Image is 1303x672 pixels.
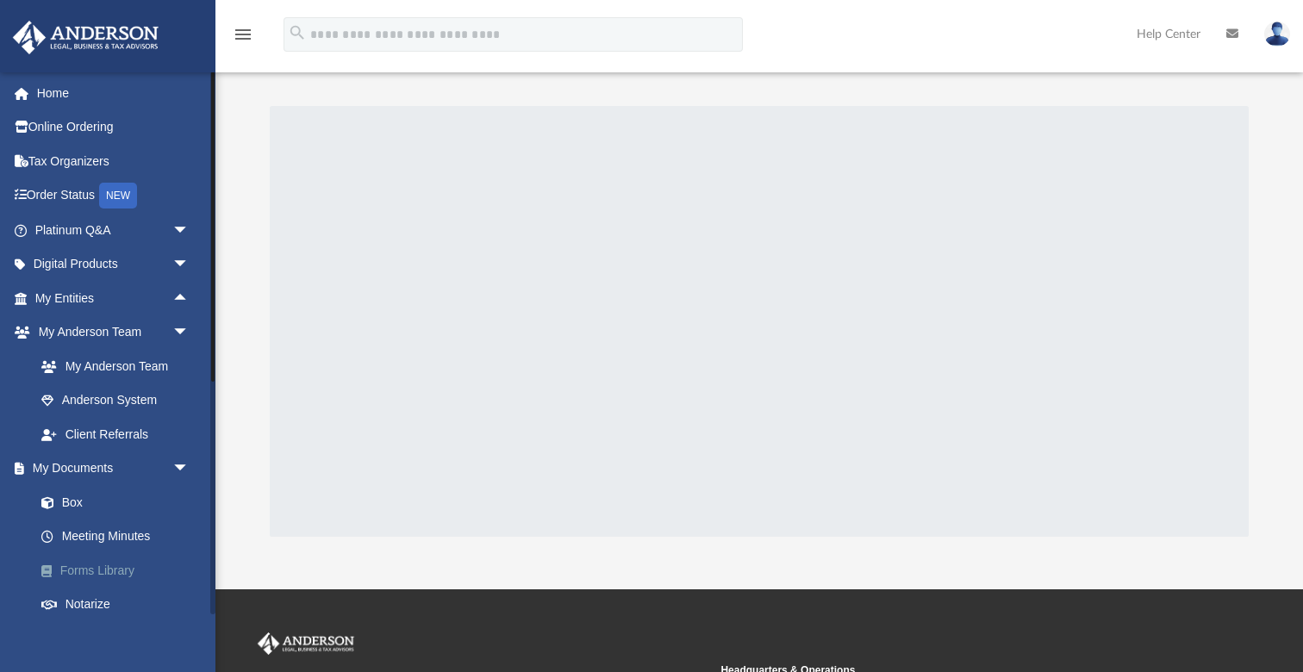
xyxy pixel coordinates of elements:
[233,33,253,45] a: menu
[12,144,215,178] a: Tax Organizers
[12,213,215,247] a: Platinum Q&Aarrow_drop_down
[24,349,198,383] a: My Anderson Team
[24,485,207,520] a: Box
[12,281,215,315] a: My Entitiesarrow_drop_up
[233,24,253,45] i: menu
[1264,22,1290,47] img: User Pic
[172,315,207,351] span: arrow_drop_down
[24,520,215,554] a: Meeting Minutes
[24,383,207,418] a: Anderson System
[12,315,207,350] a: My Anderson Teamarrow_drop_down
[172,213,207,248] span: arrow_drop_down
[12,178,215,214] a: Order StatusNEW
[24,553,215,588] a: Forms Library
[254,632,358,655] img: Anderson Advisors Platinum Portal
[99,183,137,208] div: NEW
[172,451,207,487] span: arrow_drop_down
[24,417,207,451] a: Client Referrals
[12,451,215,486] a: My Documentsarrow_drop_down
[288,23,307,42] i: search
[8,21,164,54] img: Anderson Advisors Platinum Portal
[12,247,215,282] a: Digital Productsarrow_drop_down
[12,76,215,110] a: Home
[24,588,215,622] a: Notarize
[172,247,207,283] span: arrow_drop_down
[12,110,215,145] a: Online Ordering
[172,281,207,316] span: arrow_drop_up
